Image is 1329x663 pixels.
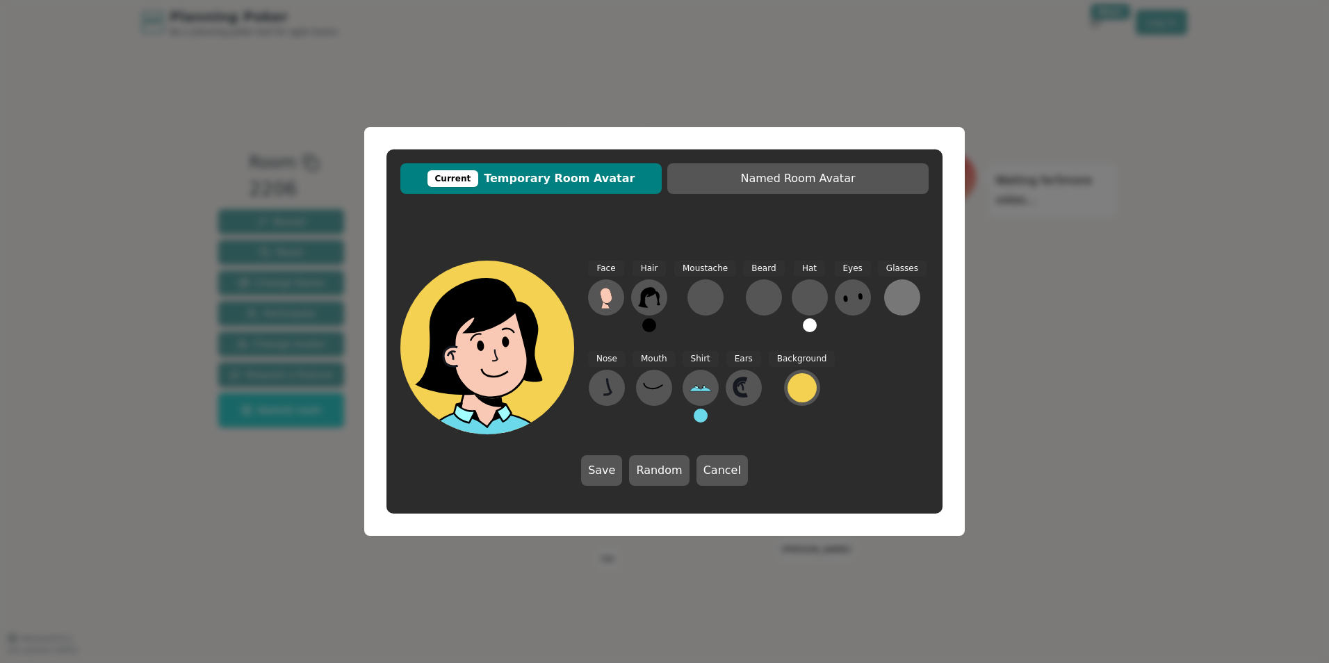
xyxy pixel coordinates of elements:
button: Random [629,455,689,486]
span: Hair [633,261,667,277]
span: Nose [588,351,626,367]
span: Face [588,261,623,277]
span: Moustache [674,261,736,277]
span: Hat [794,261,825,277]
span: Mouth [633,351,676,367]
span: Background [769,351,835,367]
button: Named Room Avatar [667,163,929,194]
div: Current [427,170,479,187]
button: Save [581,455,622,486]
span: Beard [743,261,784,277]
span: Shirt [683,351,719,367]
span: Glasses [878,261,927,277]
span: Temporary Room Avatar [407,170,655,187]
button: Cancel [696,455,748,486]
button: CurrentTemporary Room Avatar [400,163,662,194]
span: Named Room Avatar [674,170,922,187]
span: Eyes [835,261,871,277]
span: Ears [726,351,761,367]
